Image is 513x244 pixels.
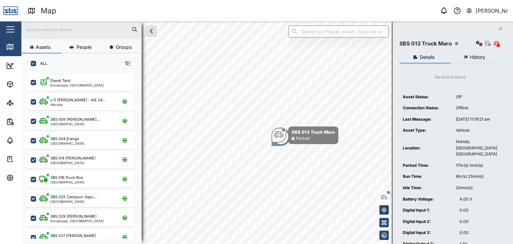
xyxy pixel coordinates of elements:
[3,3,18,18] img: Main Logo
[292,129,335,135] div: SBS 013 Truck Maro
[435,74,466,81] div: No Active Alarm
[403,94,449,100] div: Asset Status:
[50,161,96,164] div: [GEOGRAPHIC_DATA]
[403,207,453,214] div: Digital Input 1:
[25,24,138,34] input: Search assets or drivers
[50,155,96,161] div: SBS 014 [PERSON_NAME]
[41,5,56,17] div: Map
[271,127,291,147] div: Map marker
[50,194,97,200] div: SBS 025 Campson Sapu...
[17,62,47,69] div: Dashboard
[296,135,310,142] div: Parked
[403,162,449,169] div: Parked Time:
[399,39,452,48] div: SBS 013 Truck Maro
[50,200,97,203] div: [GEOGRAPHIC_DATA]
[403,173,449,180] div: Run Time:
[420,55,435,59] span: Details
[27,72,141,239] div: grid
[50,142,84,145] div: [GEOGRAPHIC_DATA]
[403,185,449,191] div: Idle Time:
[456,127,498,134] div: Vehicle
[50,78,70,84] div: Diesel Tank
[456,105,498,111] div: Offline
[403,196,453,203] div: Battery Voltage:
[456,116,498,123] div: [DATE] 11:19:21 am
[50,180,84,184] div: [GEOGRAPHIC_DATA]
[456,185,498,191] div: 20min(s)
[403,230,453,236] div: Digital Input 3:
[50,117,100,122] div: SBS 009 [PERSON_NAME]...
[116,45,132,49] span: Groups
[470,55,485,59] span: History
[456,162,498,169] div: 17hr(s) 1min(s)
[289,25,389,37] input: Search by People, Asset, Geozone or Place
[466,6,508,15] button: [PERSON_NAME]
[460,219,498,225] div: 0.00
[403,145,449,151] div: Location:
[50,97,106,103] div: L-5 [PERSON_NAME] - IAE 24...
[50,103,106,106] div: Morobe
[456,94,498,100] div: Off
[50,214,97,219] div: SBS 029 [PERSON_NAME]
[50,175,83,180] div: SBS 016 Truck Roa
[456,139,498,157] div: Hohola, [GEOGRAPHIC_DATA], [GEOGRAPHIC_DATA]
[460,230,498,236] div: 0.00
[403,127,449,134] div: Asset Type:
[272,126,338,144] div: Map marker
[17,43,32,50] div: Map
[403,116,449,123] div: Last Message:
[403,219,453,225] div: Digital Input 2:
[50,136,79,142] div: SBS 004 Eranga
[456,173,498,180] div: 6hr(s) 21min(s)
[17,155,36,163] div: Tasks
[17,174,41,181] div: Settings
[17,137,38,144] div: Alarms
[76,45,92,49] span: People
[50,233,96,239] div: SBS 037 [PERSON_NAME]
[36,61,47,66] label: ALL
[460,207,498,214] div: 0.00
[17,118,40,125] div: Reports
[17,81,38,88] div: Assets
[50,122,100,126] div: [GEOGRAPHIC_DATA]
[50,84,104,87] div: Korobosea, [GEOGRAPHIC_DATA]
[21,21,513,244] canvas: Map
[17,99,33,107] div: Sites
[36,45,50,49] span: Assets
[476,7,508,15] div: [PERSON_NAME]
[460,196,498,203] div: 4.00 V
[403,105,449,111] div: Connection Status:
[50,219,104,223] div: Korobosea, [GEOGRAPHIC_DATA]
